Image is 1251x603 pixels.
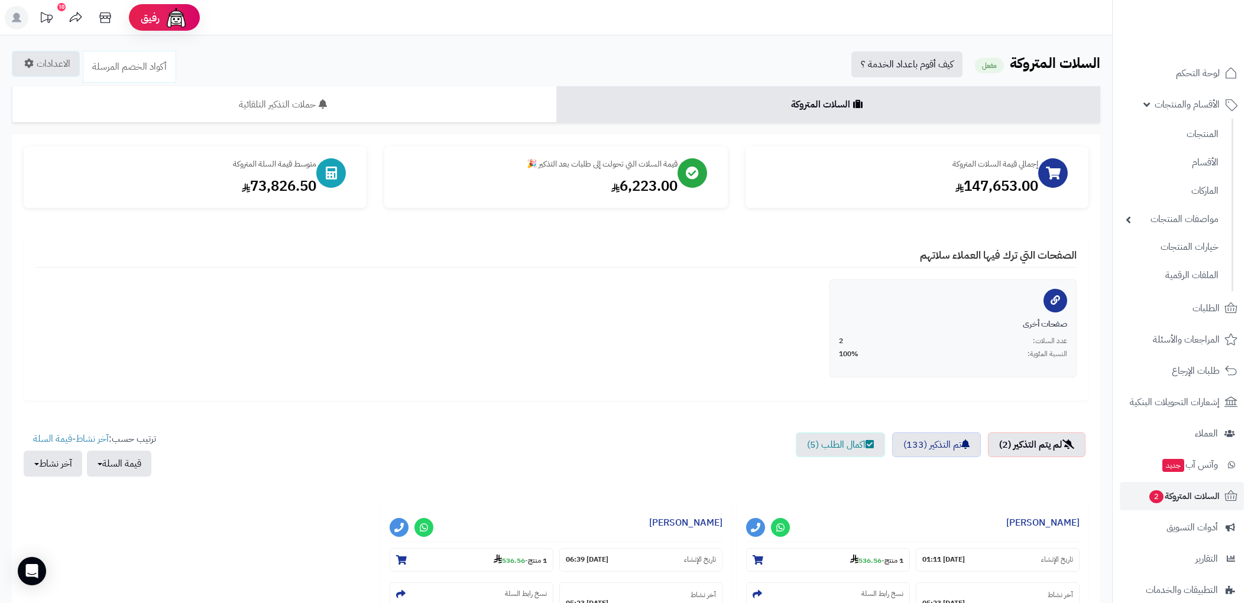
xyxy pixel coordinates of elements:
section: 1 منتج-536.56 [746,548,910,572]
a: العملاء [1120,419,1244,448]
a: أدوات التسويق [1120,513,1244,542]
a: آخر نشاط [76,432,109,446]
button: آخر نشاط [24,451,82,477]
a: تم التذكير (133) [892,432,981,457]
span: الأقسام والمنتجات [1155,96,1220,113]
div: صفحات أخرى [839,318,1067,330]
span: وآتس آب [1161,457,1218,473]
small: تاريخ الإنشاء [1041,555,1073,565]
a: لم يتم التذكير (2) [988,432,1085,457]
b: السلات المتروكة [1010,53,1100,74]
a: قيمة السلة [33,432,72,446]
small: - [494,554,547,566]
strong: [DATE] 06:39 [566,555,608,565]
span: المراجعات والأسئلة [1153,331,1220,348]
ul: ترتيب حسب: - [24,432,156,477]
small: مفعل [975,58,1004,73]
a: اكمال الطلب (5) [796,432,885,457]
button: قيمة السلة [87,451,151,477]
div: متوسط قيمة السلة المتروكة [35,158,316,170]
a: خيارات المنتجات [1120,234,1224,260]
span: العملاء [1195,425,1218,442]
img: ai-face.png [164,6,188,30]
div: 73,826.50 [35,176,316,196]
a: الملفات الرقمية [1120,263,1224,288]
a: التقارير [1120,545,1244,573]
div: إجمالي قيمة السلات المتروكة [757,158,1038,170]
span: 2 [839,336,843,346]
span: التطبيقات والخدمات [1146,582,1218,598]
a: وآتس آبجديد [1120,451,1244,479]
img: logo-2.png [1171,19,1240,44]
small: تاريخ الإنشاء [684,555,716,565]
a: مواصفات المنتجات [1120,207,1224,232]
a: الاعدادات [12,51,80,77]
span: أدوات التسويق [1166,519,1218,536]
span: التقارير [1195,550,1218,567]
span: 100% [839,349,858,359]
span: 2 [1149,490,1164,504]
div: 6,223.00 [396,176,677,196]
strong: [DATE] 01:11 [922,555,965,565]
a: [PERSON_NAME] [649,516,722,530]
div: 10 [57,3,66,11]
a: إشعارات التحويلات البنكية [1120,388,1244,416]
a: تحديثات المنصة [31,6,61,32]
a: الماركات [1120,178,1224,204]
h4: الصفحات التي ترك فيها العملاء سلاتهم [35,249,1077,268]
a: أكواد الخصم المرسلة [83,51,176,83]
a: المراجعات والأسئلة [1120,325,1244,354]
a: الطلبات [1120,294,1244,322]
span: رفيق [141,11,160,25]
small: آخر نشاط [1048,589,1073,600]
small: نسخ رابط السلة [861,589,903,599]
small: - [850,554,903,566]
strong: 1 منتج [884,555,903,566]
span: السلات المتروكة [1148,488,1220,504]
a: المنتجات [1120,122,1224,147]
span: النسبة المئوية: [1028,349,1067,359]
a: طلبات الإرجاع [1120,357,1244,385]
div: 147,653.00 [757,176,1038,196]
span: لوحة التحكم [1176,65,1220,82]
a: [PERSON_NAME] [1006,516,1080,530]
span: إشعارات التحويلات البنكية [1130,394,1220,410]
a: كيف أقوم باعداد الخدمة ؟ [851,51,962,77]
small: آخر نشاط [691,589,716,600]
a: السلات المتروكة [556,86,1101,123]
strong: 536.56 [850,555,881,566]
a: لوحة التحكم [1120,59,1244,87]
strong: 536.56 [494,555,525,566]
span: طلبات الإرجاع [1172,363,1220,379]
span: الطلبات [1192,300,1220,317]
a: السلات المتروكة2 [1120,482,1244,510]
a: حملات التذكير التلقائية [12,86,556,123]
strong: 1 منتج [528,555,547,566]
span: جديد [1162,459,1184,472]
span: عدد السلات: [1033,336,1067,346]
div: قيمة السلات التي تحولت إلى طلبات بعد التذكير 🎉 [396,158,677,170]
section: 1 منتج-536.56 [390,548,553,572]
small: نسخ رابط السلة [505,589,547,599]
a: الأقسام [1120,150,1224,175]
div: Open Intercom Messenger [18,557,46,585]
